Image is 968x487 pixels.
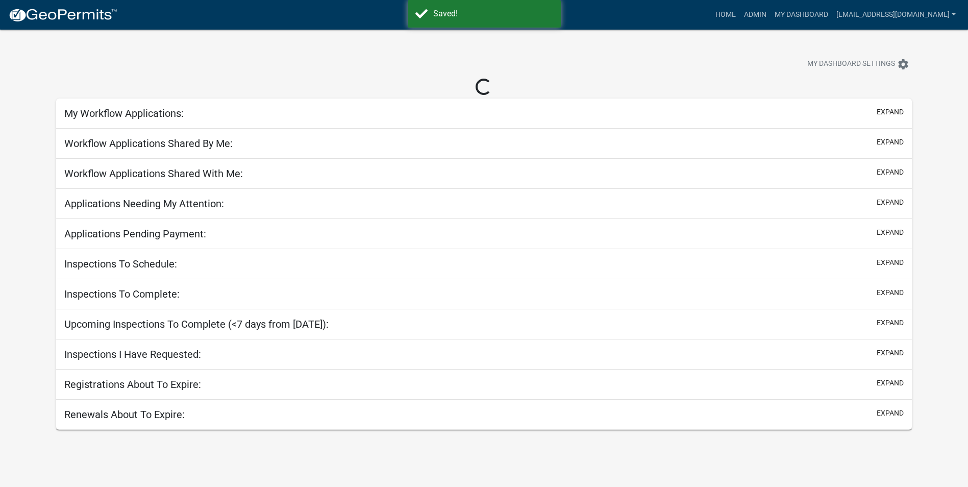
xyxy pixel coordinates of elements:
h5: Inspections To Complete: [64,288,180,300]
a: My Dashboard [771,5,832,25]
button: expand [877,107,904,117]
span: My Dashboard Settings [807,58,895,70]
button: My Dashboard Settingssettings [799,54,917,74]
button: expand [877,378,904,388]
button: expand [877,137,904,148]
button: expand [877,287,904,298]
button: expand [877,227,904,238]
h5: Renewals About To Expire: [64,408,185,421]
h5: Inspections I Have Requested: [64,348,201,360]
button: expand [877,318,904,328]
h5: Workflow Applications Shared With Me: [64,167,243,180]
a: Home [711,5,740,25]
h5: Inspections To Schedule: [64,258,177,270]
i: settings [897,58,909,70]
h5: Registrations About To Expire: [64,378,201,391]
a: [EMAIL_ADDRESS][DOMAIN_NAME] [832,5,960,25]
button: expand [877,348,904,358]
h5: My Workflow Applications: [64,107,184,119]
button: expand [877,408,904,419]
h5: Workflow Applications Shared By Me: [64,137,233,150]
h5: Upcoming Inspections To Complete (<7 days from [DATE]): [64,318,329,330]
button: expand [877,257,904,268]
a: Admin [740,5,771,25]
div: Saved! [433,8,553,20]
button: expand [877,197,904,208]
button: expand [877,167,904,178]
h5: Applications Pending Payment: [64,228,206,240]
h5: Applications Needing My Attention: [64,198,224,210]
